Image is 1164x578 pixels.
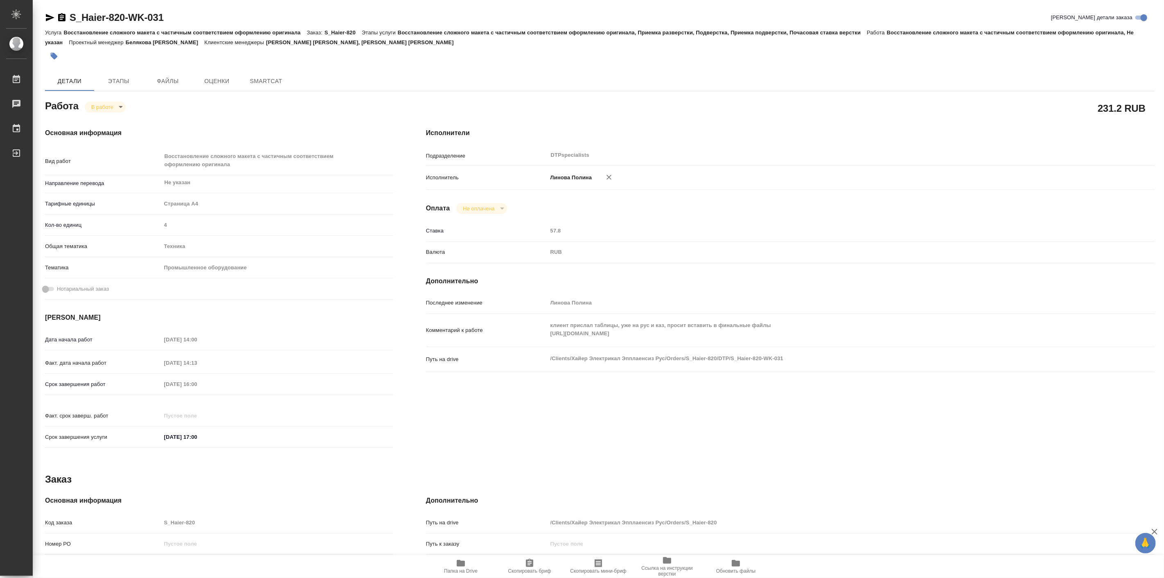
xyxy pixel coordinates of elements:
h2: Заказ [45,473,72,486]
h4: Оплата [426,203,450,213]
div: В работе [85,102,126,113]
h4: Основная информация [45,128,393,138]
a: S_Haier-820-WK-031 [70,12,164,23]
p: Работа [867,29,887,36]
p: Факт. дата начала работ [45,359,161,367]
h4: Дополнительно [426,276,1155,286]
h4: Исполнители [426,128,1155,138]
p: Направление перевода [45,179,161,187]
button: Не оплачена [460,205,497,212]
p: Валюта [426,248,548,256]
h2: Работа [45,98,79,113]
span: Нотариальный заказ [57,285,109,293]
button: Ссылка на инструкции верстки [633,555,702,578]
input: Пустое поле [161,517,393,528]
input: Пустое поле [548,538,1094,550]
textarea: клиент прислал таблицы, уже на рус и каз, просит вставить в финальные файлы [URL][DOMAIN_NAME] [548,318,1094,341]
input: Пустое поле [161,538,393,550]
span: Обновить файлы [716,568,756,574]
p: Срок завершения работ [45,380,161,388]
div: В работе [456,203,507,214]
p: Путь на drive [426,355,548,364]
div: Страница А4 [161,197,393,211]
p: Заказ: [307,29,325,36]
span: Детали [50,76,89,86]
input: Пустое поле [548,297,1094,309]
p: Последнее изменение [426,299,548,307]
span: [PERSON_NAME] детали заказа [1051,14,1132,22]
p: Факт. срок заверш. работ [45,412,161,420]
span: 🙏 [1139,535,1153,552]
p: Тарифные единицы [45,200,161,208]
p: Номер РО [45,540,161,548]
input: Пустое поле [548,225,1094,237]
h4: Дополнительно [426,496,1155,506]
textarea: /Clients/Хайер Электрикал Эпплаенсиз Рус/Orders/S_Haier-820/DTP/S_Haier-820-WK-031 [548,352,1094,366]
p: Срок завершения услуги [45,433,161,441]
button: В работе [89,104,116,111]
button: Скопировать ссылку для ЯМессенджера [45,13,55,23]
p: Тематика [45,264,161,272]
input: Пустое поле [161,334,233,345]
span: SmartCat [246,76,286,86]
p: Восстановление сложного макета с частичным соответствием оформлению оригинала, Приемка разверстки... [398,29,867,36]
input: ✎ Введи что-нибудь [161,431,233,443]
p: Белякова [PERSON_NAME] [126,39,204,45]
button: Скопировать бриф [495,555,564,578]
h4: Основная информация [45,496,393,506]
p: Дата начала работ [45,336,161,344]
span: Файлы [148,76,187,86]
button: Обновить файлы [702,555,770,578]
div: Промышленное оборудование [161,261,393,275]
span: Оценки [197,76,237,86]
input: Пустое поле [548,517,1094,528]
button: Добавить тэг [45,47,63,65]
p: Клиентские менеджеры [204,39,266,45]
p: Комментарий к работе [426,326,548,334]
span: Скопировать мини-бриф [570,568,626,574]
button: Удалить исполнителя [600,168,618,186]
input: Пустое поле [161,357,233,369]
p: Этапы услуги [362,29,398,36]
p: Восстановление сложного макета с частичным соответствием оформлению оригинала [63,29,307,36]
p: Путь на drive [426,519,548,527]
div: Техника [161,239,393,253]
button: Скопировать мини-бриф [564,555,633,578]
h2: 231.2 RUB [1098,101,1146,115]
p: Общая тематика [45,242,161,251]
p: Исполнитель [426,174,548,182]
button: Папка на Drive [426,555,495,578]
span: Папка на Drive [444,568,478,574]
p: Код заказа [45,519,161,527]
p: Кол-во единиц [45,221,161,229]
p: Подразделение [426,152,548,160]
span: Скопировать бриф [508,568,551,574]
span: Ссылка на инструкции верстки [638,565,697,577]
h4: [PERSON_NAME] [45,313,393,323]
input: Пустое поле [161,378,233,390]
input: Пустое поле [161,410,233,422]
p: Проектный менеджер [69,39,125,45]
p: Путь к заказу [426,540,548,548]
p: Линова Полина [548,174,592,182]
div: RUB [548,245,1094,259]
p: Ставка [426,227,548,235]
p: Вид работ [45,157,161,165]
input: Пустое поле [161,219,393,231]
p: S_Haier-820 [325,29,362,36]
button: 🙏 [1135,533,1156,553]
span: Этапы [99,76,138,86]
button: Скопировать ссылку [57,13,67,23]
p: Услуга [45,29,63,36]
p: [PERSON_NAME] [PERSON_NAME], [PERSON_NAME] [PERSON_NAME] [266,39,460,45]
